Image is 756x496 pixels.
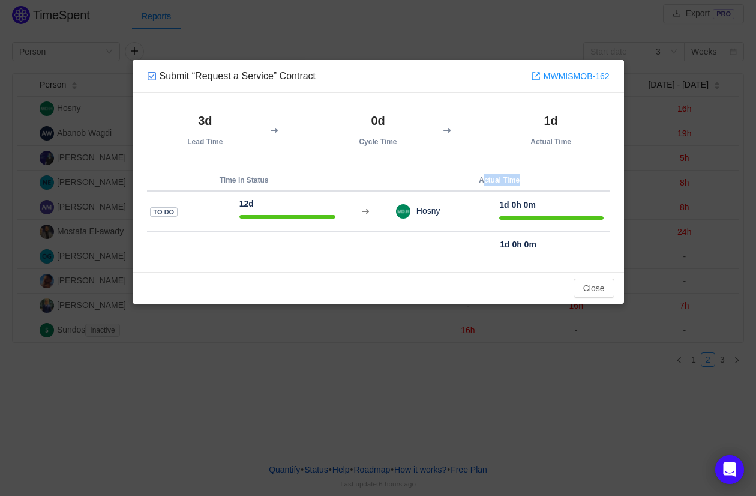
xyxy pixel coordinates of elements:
th: Cycle Time [320,107,437,152]
strong: 1d 0h 0m [500,240,536,249]
th: Lead Time [147,107,264,152]
a: MWMISMOB-162 [531,70,610,83]
div: Open Intercom Messenger [715,455,744,484]
strong: 3d [198,114,212,127]
img: 16 [396,204,410,219]
strong: 12d [239,199,254,208]
th: Time in Status [147,170,341,191]
span: To Do [150,207,178,217]
strong: 1d 0h 0m [499,200,536,210]
img: 10318 [147,71,157,81]
th: Actual Time [389,170,610,191]
button: Close [574,279,614,298]
div: Submit “Request a Service” Contract [147,70,316,83]
strong: 1d [544,114,558,127]
th: Actual Time [493,107,610,152]
strong: 0d [371,114,385,127]
span: Hosny [410,206,440,216]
